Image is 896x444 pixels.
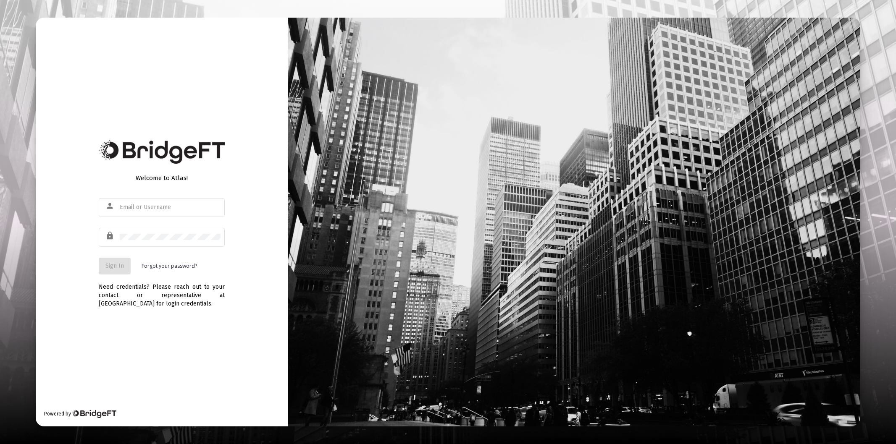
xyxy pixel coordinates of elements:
[105,262,124,269] span: Sign In
[99,274,225,308] div: Need credentials? Please reach out to your contact or representative at [GEOGRAPHIC_DATA] for log...
[105,231,116,241] mat-icon: lock
[105,201,116,211] mat-icon: person
[99,140,225,164] img: Bridge Financial Technology Logo
[142,262,197,270] a: Forgot your password?
[72,410,116,418] img: Bridge Financial Technology Logo
[99,174,225,182] div: Welcome to Atlas!
[44,410,116,418] div: Powered by
[99,258,131,274] button: Sign In
[120,204,221,211] input: Email or Username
